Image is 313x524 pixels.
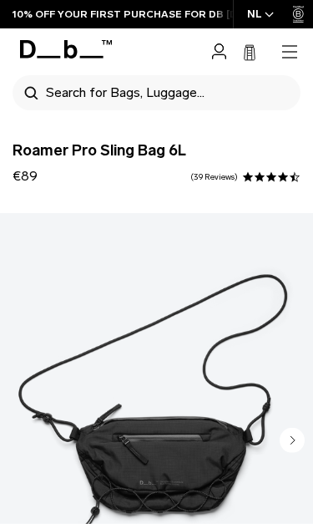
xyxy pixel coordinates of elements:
[13,75,300,110] div: Search for Bags, Luggage...
[13,143,300,158] span: Roamer Pro Sling Bag 6L
[280,428,305,456] button: Next slide
[190,173,238,181] a: 39 reviews
[13,168,38,184] span: €89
